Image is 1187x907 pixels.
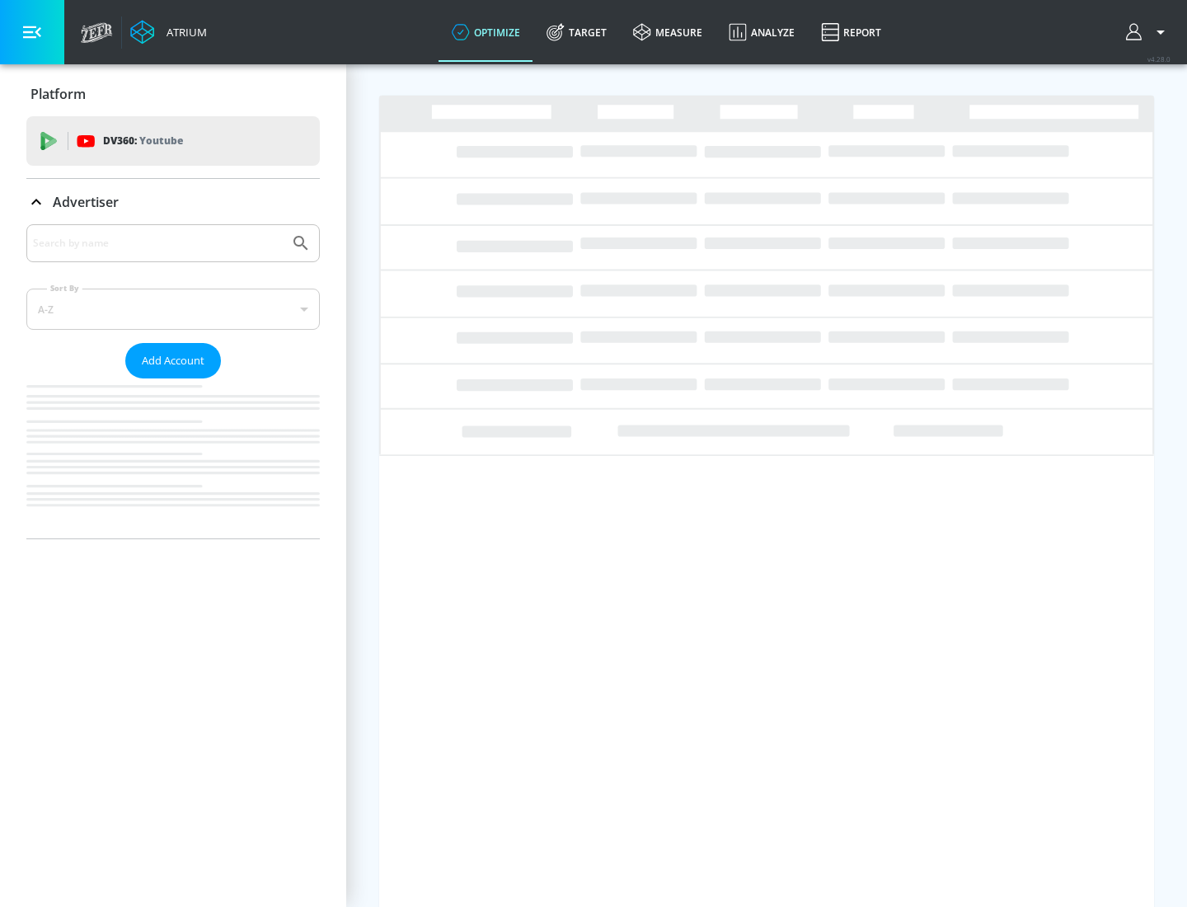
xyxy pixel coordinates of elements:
a: measure [620,2,715,62]
input: Search by name [33,233,283,254]
div: Advertiser [26,179,320,225]
span: Add Account [142,351,204,370]
p: Platform [30,85,86,103]
a: Report [808,2,894,62]
div: Atrium [160,25,207,40]
div: Advertiser [26,224,320,538]
nav: list of Advertiser [26,378,320,538]
div: Platform [26,71,320,117]
a: Atrium [130,20,207,45]
a: Analyze [715,2,808,62]
a: Target [533,2,620,62]
p: Advertiser [53,193,119,211]
div: DV360: Youtube [26,116,320,166]
div: A-Z [26,289,320,330]
p: Youtube [139,132,183,149]
button: Add Account [125,343,221,378]
label: Sort By [47,283,82,294]
span: v 4.28.0 [1147,54,1171,63]
a: optimize [439,2,533,62]
p: DV360: [103,132,183,150]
